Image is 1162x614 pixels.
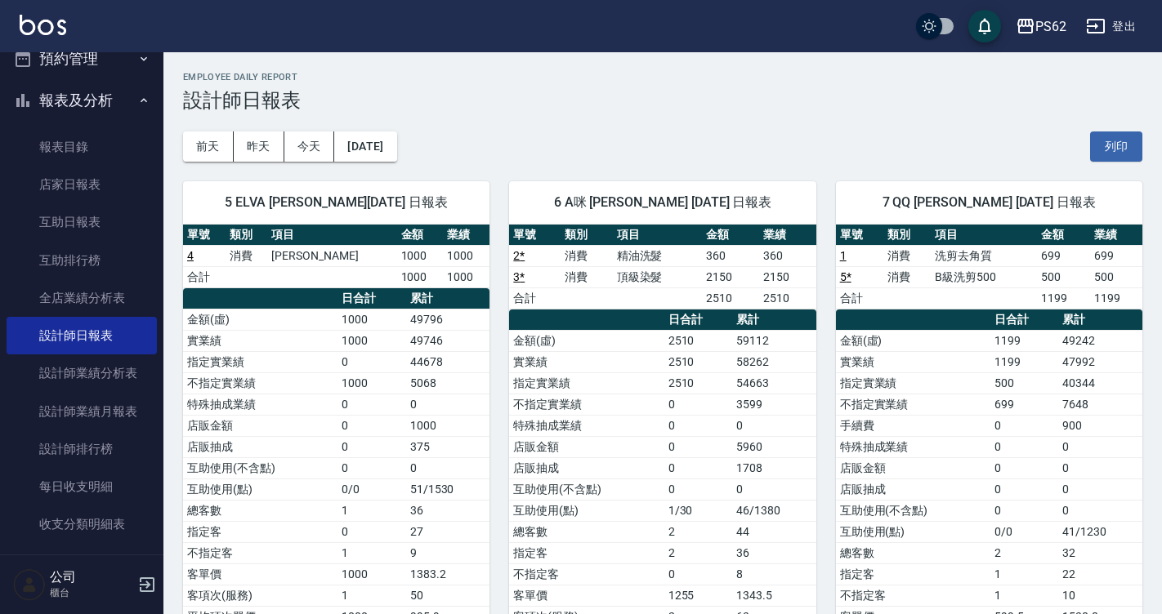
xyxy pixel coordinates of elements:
[664,563,733,585] td: 0
[702,245,759,266] td: 360
[183,542,337,563] td: 不指定客
[664,415,733,436] td: 0
[406,330,490,351] td: 49746
[406,478,490,500] td: 51/1530
[931,225,1037,246] th: 項目
[337,415,406,436] td: 0
[337,372,406,394] td: 1000
[664,330,733,351] td: 2510
[509,394,664,415] td: 不指定實業績
[7,505,157,543] a: 收支分類明細表
[509,563,664,585] td: 不指定客
[990,563,1059,585] td: 1
[1009,10,1073,43] button: PS62
[509,500,664,521] td: 互助使用(點)
[509,436,664,457] td: 店販金額
[759,266,816,287] td: 2150
[561,266,612,287] td: 消費
[836,436,990,457] td: 特殊抽成業績
[183,72,1142,82] h2: Employee Daily Report
[759,245,816,266] td: 360
[509,372,664,394] td: 指定實業績
[406,436,490,457] td: 375
[7,468,157,505] a: 每日收支明細
[406,563,490,585] td: 1383.2
[187,249,194,262] a: 4
[836,500,990,521] td: 互助使用(不含點)
[990,415,1059,436] td: 0
[1058,415,1142,436] td: 900
[397,225,444,246] th: 金額
[664,309,733,331] th: 日合計
[836,415,990,436] td: 手續費
[337,351,406,372] td: 0
[1090,245,1142,266] td: 699
[509,351,664,372] td: 實業績
[732,457,816,478] td: 1708
[664,394,733,415] td: 0
[337,436,406,457] td: 0
[836,457,990,478] td: 店販金額
[664,351,733,372] td: 2510
[337,394,406,415] td: 0
[1090,131,1142,162] button: 列印
[13,568,46,601] img: Person
[509,287,561,309] td: 合計
[183,372,337,394] td: 不指定實業績
[337,309,406,330] td: 1000
[990,309,1059,331] th: 日合計
[183,266,226,287] td: 合計
[183,225,226,246] th: 單號
[1058,394,1142,415] td: 7648
[732,394,816,415] td: 3599
[732,542,816,563] td: 36
[702,266,759,287] td: 2150
[990,500,1059,521] td: 0
[509,542,664,563] td: 指定客
[20,15,66,35] img: Logo
[7,430,157,468] a: 設計師排行榜
[1058,500,1142,521] td: 0
[1058,309,1142,331] th: 累計
[732,351,816,372] td: 58262
[990,330,1059,351] td: 1199
[836,225,883,246] th: 單號
[337,521,406,542] td: 0
[732,330,816,351] td: 59112
[759,287,816,309] td: 2510
[664,585,733,606] td: 1255
[1090,287,1142,309] td: 1199
[990,542,1059,563] td: 2
[990,457,1059,478] td: 0
[7,166,157,203] a: 店家日報表
[732,436,816,457] td: 5960
[183,330,337,351] td: 實業績
[732,478,816,500] td: 0
[883,245,931,266] td: 消費
[284,131,335,162] button: 今天
[183,563,337,585] td: 客單價
[334,131,396,162] button: [DATE]
[7,279,157,317] a: 全店業績分析表
[397,245,444,266] td: 1000
[7,242,157,279] a: 互助排行榜
[183,394,337,415] td: 特殊抽成業績
[7,354,157,392] a: 設計師業績分析表
[702,225,759,246] th: 金額
[990,521,1059,542] td: 0/0
[931,266,1037,287] td: B級洗剪500
[990,372,1059,394] td: 500
[406,457,490,478] td: 0
[836,351,990,372] td: 實業績
[7,203,157,241] a: 互助日報表
[968,10,1001,42] button: save
[664,542,733,563] td: 2
[183,585,337,606] td: 客項次(服務)
[664,500,733,521] td: 1/30
[406,372,490,394] td: 5068
[836,542,990,563] td: 總客數
[509,585,664,606] td: 客單價
[183,351,337,372] td: 指定實業績
[1037,287,1089,309] td: 1199
[183,457,337,478] td: 互助使用(不含點)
